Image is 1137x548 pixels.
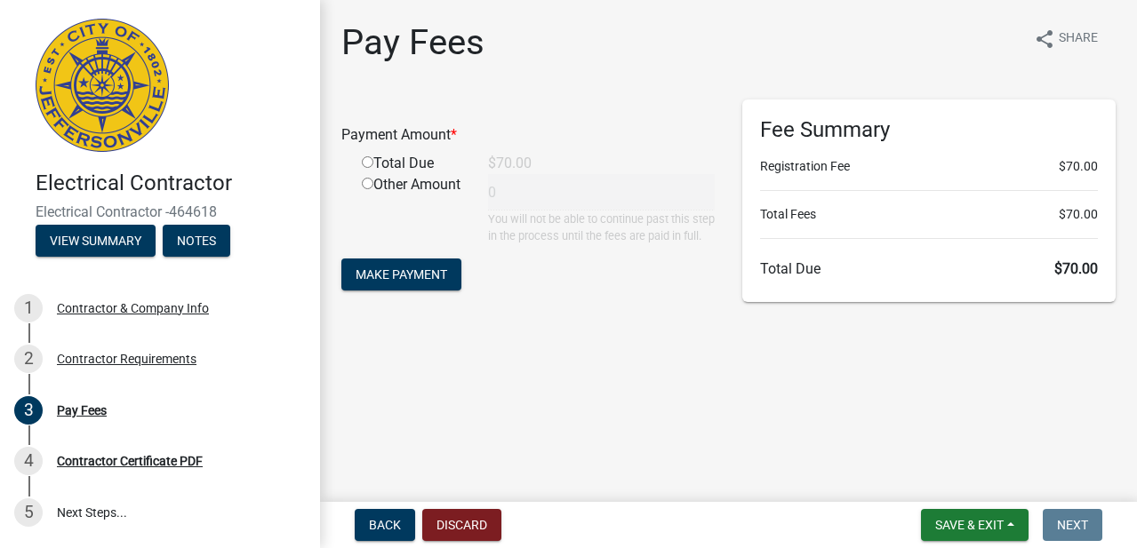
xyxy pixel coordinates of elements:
[935,518,1004,532] span: Save & Exit
[328,124,729,146] div: Payment Amount
[57,455,203,467] div: Contractor Certificate PDF
[57,353,196,365] div: Contractor Requirements
[422,509,501,541] button: Discard
[341,21,484,64] h1: Pay Fees
[14,294,43,322] div: 1
[1059,205,1098,224] span: $70.00
[348,153,475,174] div: Total Due
[760,157,1099,176] li: Registration Fee
[760,205,1099,224] li: Total Fees
[163,234,230,249] wm-modal-confirm: Notes
[348,174,475,244] div: Other Amount
[1034,28,1055,50] i: share
[1057,518,1088,532] span: Next
[355,509,415,541] button: Back
[369,518,401,532] span: Back
[14,345,43,373] div: 2
[921,509,1029,541] button: Save & Exit
[36,203,284,220] span: Electrical Contractor -464618
[1059,157,1098,176] span: $70.00
[163,225,230,257] button: Notes
[341,258,461,290] button: Make Payment
[36,234,156,249] wm-modal-confirm: Summary
[1054,260,1098,277] span: $70.00
[1059,28,1098,50] span: Share
[1043,509,1102,541] button: Next
[356,267,447,282] span: Make Payment
[14,396,43,425] div: 3
[14,447,43,475] div: 4
[36,19,169,152] img: City of Jeffersonville, Indiana
[1020,21,1112,56] button: shareShare
[57,302,209,314] div: Contractor & Company Info
[14,498,43,527] div: 5
[760,117,1099,143] h6: Fee Summary
[36,225,156,257] button: View Summary
[760,260,1099,277] h6: Total Due
[57,404,107,417] div: Pay Fees
[36,171,306,196] h4: Electrical Contractor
